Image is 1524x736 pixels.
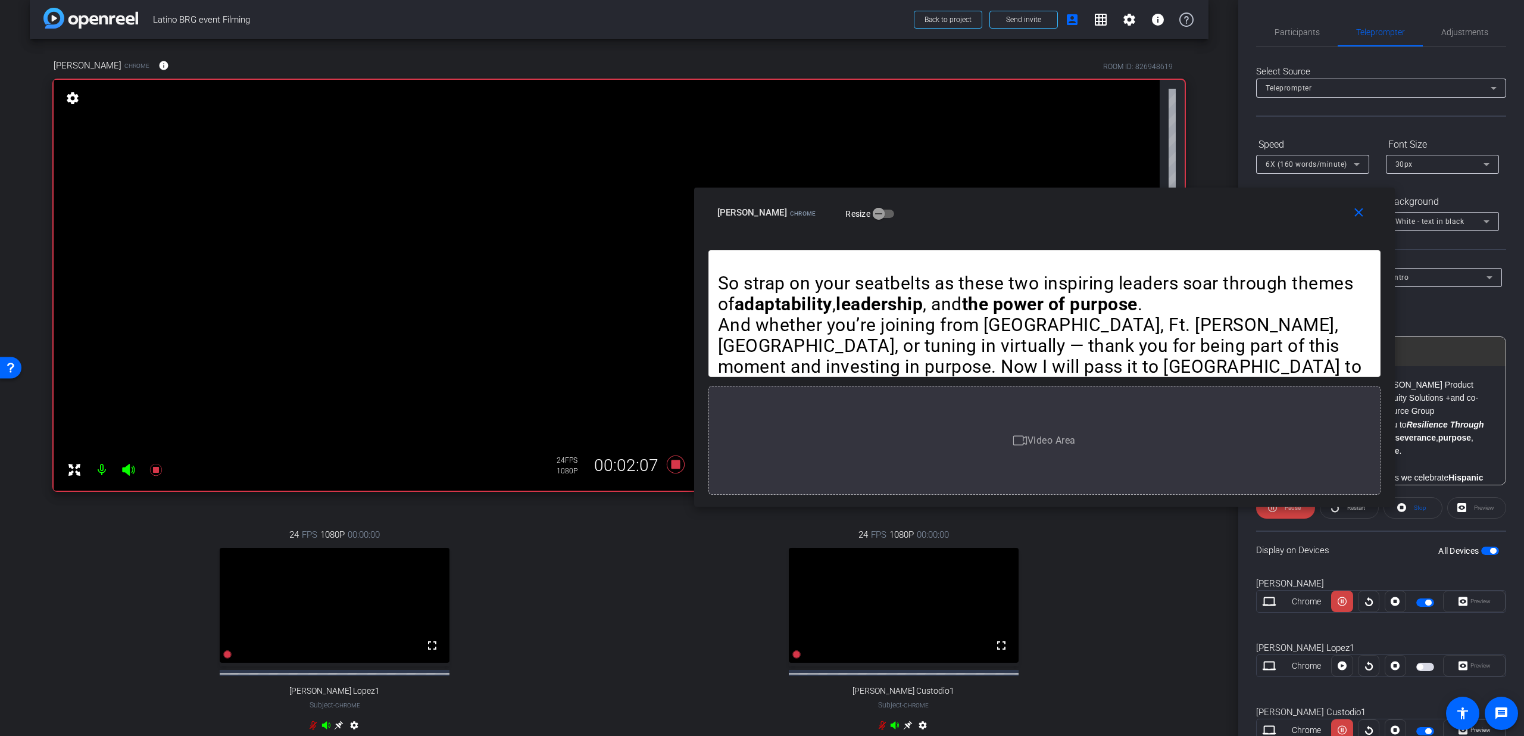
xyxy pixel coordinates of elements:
[1386,192,1499,212] div: Background
[858,528,868,541] span: 24
[1256,65,1506,79] div: Select Source
[718,314,1371,398] p: And whether you’re joining from [GEOGRAPHIC_DATA], Ft. [PERSON_NAME], [GEOGRAPHIC_DATA], or tunin...
[718,273,1371,314] p: So strap on your seatbelts as these two inspiring leaders soar through themes of , , and .
[43,8,138,29] img: app-logo
[1356,28,1405,36] span: Teleprompter
[1414,504,1426,511] span: Stop
[557,466,586,476] div: 1080P
[1065,13,1079,27] mat-icon: account_box
[333,701,335,709] span: -
[1395,160,1413,169] span: 30px
[1456,706,1470,721] mat-icon: accessibility
[717,207,787,218] span: [PERSON_NAME]
[962,294,1138,314] strong: the power of purpose
[925,15,972,24] span: Back to project
[1094,13,1108,27] mat-icon: grid_on
[904,702,929,709] span: Chrome
[153,8,907,32] span: Latino BRG event Filming
[1275,28,1320,36] span: Participants
[1395,217,1464,226] span: White - text in black
[1122,13,1136,27] mat-icon: settings
[335,702,360,709] span: Chrome
[1282,660,1332,672] div: Chrome
[124,61,149,70] span: Chrome
[425,638,439,653] mat-icon: fullscreen
[916,721,930,735] mat-icon: settings
[557,456,586,465] div: 24
[1151,13,1165,27] mat-icon: info
[1103,61,1173,72] div: ROOM ID: 826948619
[1386,135,1499,155] div: Font Size
[347,721,361,735] mat-icon: settings
[320,528,345,541] span: 1080P
[1351,205,1366,220] mat-icon: close
[1266,84,1311,92] span: Teleprompter
[902,701,904,709] span: -
[1285,504,1301,511] span: Pause
[878,700,929,710] span: Subject
[1392,273,1409,282] span: Intro
[1256,641,1506,655] div: [PERSON_NAME] Lopez1
[1269,473,1484,495] strong: Hispanic Heritage Month
[586,456,666,476] div: 00:02:07
[1438,433,1471,442] strong: purpose
[1470,726,1491,733] span: Preview
[1028,434,1076,445] span: Video Area
[871,528,886,541] span: FPS
[1494,706,1509,721] mat-icon: message
[790,210,816,217] span: Chrome
[1438,545,1481,557] label: All Devices
[1441,28,1488,36] span: Adjustments
[54,59,121,72] span: [PERSON_NAME]
[889,528,914,541] span: 1080P
[994,638,1008,653] mat-icon: fullscreen
[565,456,577,464] span: FPS
[917,528,949,541] span: 00:00:00
[1382,433,1436,442] strong: perseverance
[158,60,169,71] mat-icon: info
[1256,135,1369,155] div: Speed
[1347,504,1365,511] span: Restart
[836,294,923,314] strong: leadership
[289,528,299,541] span: 24
[302,528,317,541] span: FPS
[1256,531,1506,569] div: Display on Devices
[1256,577,1506,591] div: [PERSON_NAME]
[1266,160,1347,169] span: 6X (160 words/minute)
[310,700,360,710] span: Subject
[1282,595,1332,608] div: Chrome
[852,686,954,696] span: [PERSON_NAME] Custodio1
[845,208,873,220] label: Resize
[64,91,81,105] mat-icon: settings
[348,528,380,541] span: 00:00:00
[735,294,832,314] strong: adaptability
[1256,706,1506,719] div: [PERSON_NAME] Custodio1
[289,686,380,696] span: [PERSON_NAME] Lopez1
[1006,15,1041,24] span: Send invite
